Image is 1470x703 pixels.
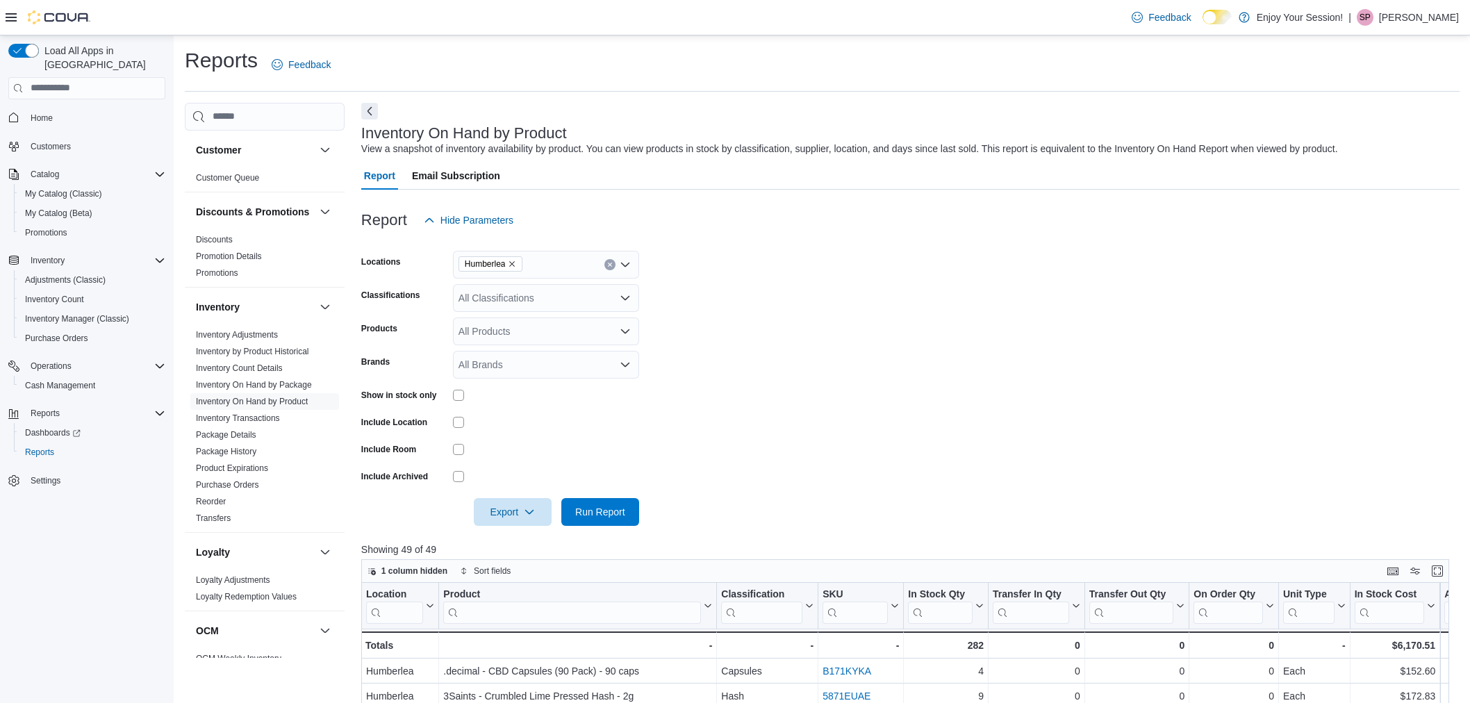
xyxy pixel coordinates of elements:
[1089,588,1173,601] div: Transfer Out Qty
[25,166,65,183] button: Catalog
[25,227,67,238] span: Promotions
[19,444,165,461] span: Reports
[196,205,309,219] h3: Discounts & Promotions
[196,624,219,638] h3: OCM
[317,142,333,158] button: Customer
[361,125,567,142] h3: Inventory On Hand by Product
[366,588,423,623] div: Location
[14,290,171,309] button: Inventory Count
[8,102,165,527] nav: Complex example
[3,356,171,376] button: Operations
[31,113,53,124] span: Home
[25,188,102,199] span: My Catalog (Classic)
[196,397,308,406] a: Inventory On Hand by Product
[14,204,171,223] button: My Catalog (Beta)
[1126,3,1196,31] a: Feedback
[443,588,712,623] button: Product
[196,205,314,219] button: Discounts & Promotions
[361,142,1338,156] div: View a snapshot of inventory availability by product. You can view products in stock by classific...
[196,429,256,440] span: Package Details
[19,272,165,288] span: Adjustments (Classic)
[361,256,401,267] label: Locations
[185,231,345,287] div: Discounts & Promotions
[196,513,231,523] a: Transfers
[288,58,331,72] span: Feedback
[454,563,516,579] button: Sort fields
[1357,9,1373,26] div: Samuel Panzeca
[196,143,241,157] h3: Customer
[196,653,281,664] span: OCM Weekly Inventory
[19,185,108,202] a: My Catalog (Classic)
[25,358,77,374] button: Operations
[196,143,314,157] button: Customer
[19,424,165,441] span: Dashboards
[25,294,84,305] span: Inventory Count
[721,588,802,601] div: Classification
[362,563,453,579] button: 1 column hidden
[1194,588,1263,623] div: On Order Qty
[25,274,106,286] span: Adjustments (Classic)
[317,204,333,220] button: Discounts & Promotions
[3,108,171,128] button: Home
[185,572,345,611] div: Loyalty
[25,110,58,126] a: Home
[196,654,281,663] a: OCM Weekly Inventory
[39,44,165,72] span: Load All Apps in [GEOGRAPHIC_DATA]
[19,330,165,347] span: Purchase Orders
[25,252,70,269] button: Inventory
[196,413,280,424] span: Inventory Transactions
[443,588,701,601] div: Product
[721,663,814,679] div: Capsules
[361,444,416,455] label: Include Room
[1194,637,1274,654] div: 0
[1257,9,1344,26] p: Enjoy Your Session!
[25,138,76,155] a: Customers
[25,405,165,422] span: Reports
[196,624,314,638] button: OCM
[196,545,230,559] h3: Loyalty
[1089,637,1184,654] div: 0
[993,588,1069,623] div: Transfer In Qty
[1355,588,1424,623] div: In Stock Cost
[908,588,973,601] div: In Stock Qty
[19,424,86,441] a: Dashboards
[31,361,72,372] span: Operations
[1283,588,1346,623] button: Unit Type
[196,235,233,245] a: Discounts
[196,545,314,559] button: Loyalty
[19,291,90,308] a: Inventory Count
[19,330,94,347] a: Purchase Orders
[993,588,1080,623] button: Transfer In Qty
[1429,563,1446,579] button: Enter fullscreen
[620,292,631,304] button: Open list of options
[31,169,59,180] span: Catalog
[361,471,428,482] label: Include Archived
[31,255,65,266] span: Inventory
[25,109,165,126] span: Home
[823,588,899,623] button: SKU
[31,408,60,419] span: Reports
[196,234,233,245] span: Discounts
[508,260,516,268] button: Remove Humberlea from selection in this group
[620,359,631,370] button: Open list of options
[1089,588,1173,623] div: Transfer Out Qty
[196,251,262,261] a: Promotion Details
[366,588,423,601] div: Location
[1203,10,1232,24] input: Dark Mode
[266,51,336,78] a: Feedback
[823,665,871,677] a: B171KYKA
[482,498,543,526] span: Export
[443,588,701,623] div: Product
[19,205,165,222] span: My Catalog (Beta)
[561,498,639,526] button: Run Report
[25,405,65,422] button: Reports
[196,268,238,278] a: Promotions
[1194,588,1263,601] div: On Order Qty
[823,690,870,702] a: 5871EUAE
[620,326,631,337] button: Open list of options
[14,423,171,443] a: Dashboards
[474,565,511,577] span: Sort fields
[474,498,552,526] button: Export
[196,480,259,490] a: Purchase Orders
[1194,588,1274,623] button: On Order Qty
